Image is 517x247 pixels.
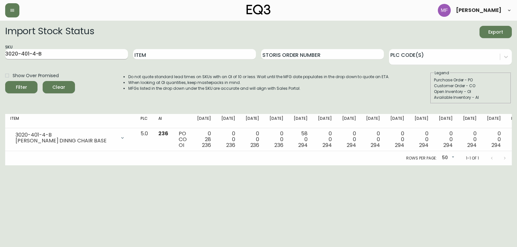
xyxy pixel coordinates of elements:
div: [PERSON_NAME] DINNG CHAIR BASE [16,138,116,144]
img: logo [247,5,270,15]
th: AI [153,114,174,128]
span: 294 [491,141,501,149]
button: Export [480,26,512,38]
th: [DATE] [482,114,506,128]
span: 294 [347,141,356,149]
th: [DATE] [289,114,313,128]
div: 0 0 [415,131,428,148]
li: When looking at OI quantities, keep masterpacks in mind. [128,80,389,86]
div: 3020-401-4-B [16,132,116,138]
div: Open Inventory - OI [434,89,508,95]
span: 294 [298,141,308,149]
th: [DATE] [409,114,434,128]
span: 236 [250,141,259,149]
div: 0 0 [439,131,453,148]
button: Filter [5,81,37,93]
div: 0 28 [197,131,211,148]
div: 0 0 [366,131,380,148]
th: [DATE] [385,114,409,128]
div: 0 0 [390,131,404,148]
div: 3020-401-4-B[PERSON_NAME] DINNG CHAIR BASE [10,131,130,145]
th: [DATE] [361,114,385,128]
th: PLC [135,114,153,128]
th: [DATE] [216,114,240,128]
span: [PERSON_NAME] [456,8,501,13]
span: Export [485,28,507,36]
span: Clear [48,83,70,91]
span: 236 [202,141,211,149]
span: 294 [443,141,453,149]
span: 294 [395,141,404,149]
span: 236 [226,141,235,149]
span: 236 [274,141,283,149]
p: 1-1 of 1 [466,155,479,161]
td: 5.0 [135,128,153,151]
th: [DATE] [434,114,458,128]
img: 5fd4d8da6c6af95d0810e1fe9eb9239f [438,4,451,17]
th: [DATE] [458,114,482,128]
div: PO CO [179,131,187,148]
div: 0 0 [221,131,235,148]
span: 236 [158,130,168,137]
div: 58 0 [294,131,308,148]
th: [DATE] [192,114,216,128]
th: [DATE] [264,114,289,128]
span: OI [179,141,184,149]
th: Item [5,114,135,128]
span: Show Over Promised [13,72,59,79]
span: 294 [419,141,428,149]
div: 50 [439,153,456,163]
li: MFGs listed in the drop down under the SKU are accurate and will align with Sales Portal. [128,86,389,91]
div: 0 0 [318,131,332,148]
span: 294 [322,141,332,149]
th: [DATE] [313,114,337,128]
div: Purchase Order - PO [434,77,508,83]
p: Rows per page: [406,155,437,161]
li: Do not quote standard lead times on SKUs with an OI of 10 or less. Wait until the MFG date popula... [128,74,389,80]
span: 294 [467,141,477,149]
div: 0 0 [269,131,283,148]
h2: Import Stock Status [5,26,94,38]
div: 0 0 [463,131,477,148]
div: Filter [16,83,27,91]
th: [DATE] [337,114,361,128]
div: Available Inventory - AI [434,95,508,100]
span: 294 [371,141,380,149]
legend: Legend [434,70,450,76]
div: 0 0 [342,131,356,148]
div: Customer Order - CO [434,83,508,89]
button: Clear [43,81,75,93]
th: [DATE] [240,114,265,128]
div: 0 0 [487,131,501,148]
div: 0 0 [246,131,259,148]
